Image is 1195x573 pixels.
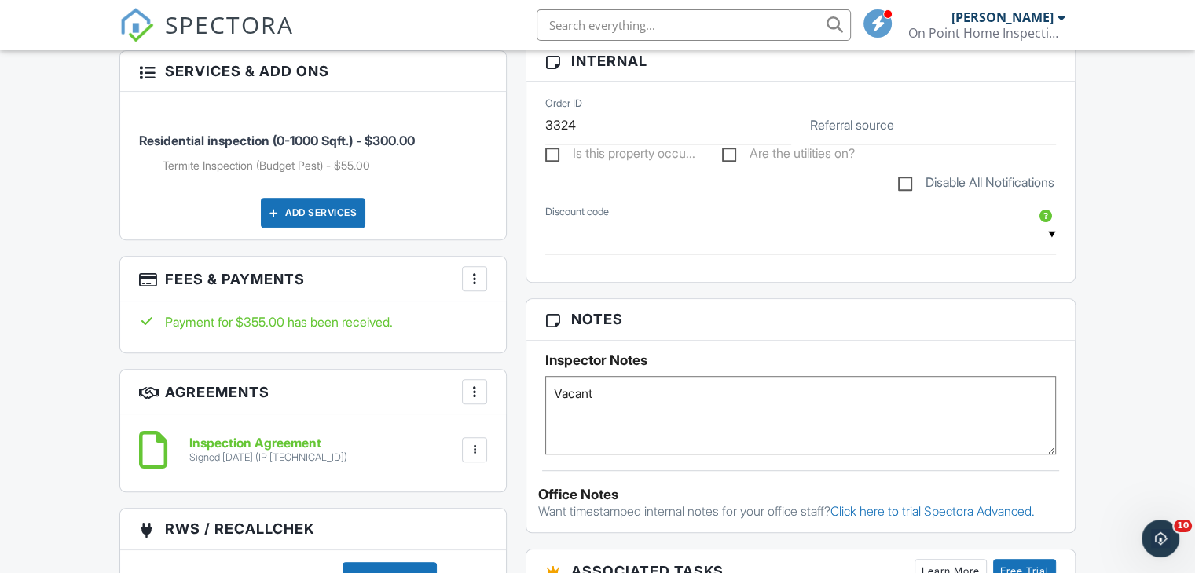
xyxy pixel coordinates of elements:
a: Inspection Agreement Signed [DATE] (IP [TECHNICAL_ID]) [189,436,347,464]
p: Want timestamped internal notes for your office staff? [538,502,1063,520]
h3: Services & Add ons [120,51,506,92]
div: Signed [DATE] (IP [TECHNICAL_ID]) [189,451,347,464]
label: Order ID [545,97,582,111]
div: Add Services [261,198,365,228]
h5: Inspector Notes [545,352,1056,368]
a: Click here to trial Spectora Advanced. [830,503,1035,519]
h3: Internal [526,41,1075,82]
h3: RWS / RecallChek [120,509,506,549]
div: Payment for $355.00 has been received. [139,313,487,330]
a: SPECTORA [119,21,294,54]
iframe: Intercom live chat [1142,520,1179,557]
label: Discount code [545,205,609,219]
label: Are the utilities on? [722,146,855,166]
h6: Inspection Agreement [189,436,347,451]
input: Search everything... [537,9,851,41]
span: 10 [1174,520,1192,532]
h3: Notes [526,299,1075,340]
label: Referral source [810,116,894,133]
div: On Point Home Inspections LLC [908,25,1065,41]
span: Residential inspection (0-1000 Sqft.) - $300.00 [139,133,415,148]
label: Disable All Notifications [898,175,1054,195]
li: Service: Residential inspection (0-1000 Sqft.) [139,104,487,185]
h3: Agreements [120,370,506,414]
div: [PERSON_NAME] [951,9,1054,25]
textarea: Vacant [545,376,1056,454]
h3: Fees & Payments [120,257,506,301]
img: The Best Home Inspection Software - Spectora [119,8,154,42]
li: Add on: Termite Inspection (Budget Pest) [163,158,487,173]
span: SPECTORA [165,8,294,41]
label: Is this property occupied? [545,146,695,166]
div: Office Notes [538,487,1063,502]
